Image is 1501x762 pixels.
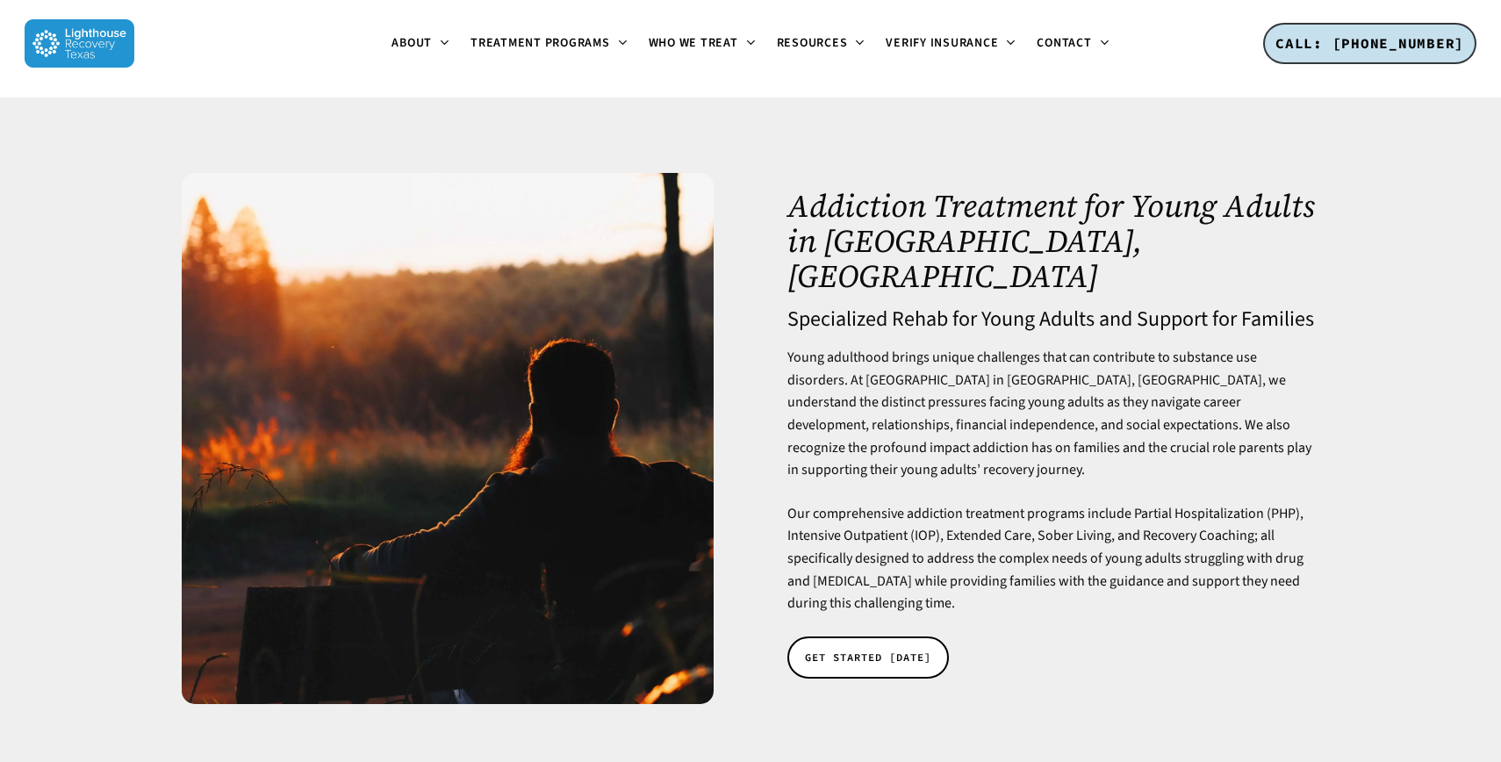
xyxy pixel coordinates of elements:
[777,34,848,52] span: Resources
[787,504,1303,613] span: Our comprehensive addiction treatment programs include Partial Hospitalization (PHP), Intensive O...
[1026,37,1119,51] a: Contact
[787,189,1318,293] h1: Addiction Treatment for Young Adults in [GEOGRAPHIC_DATA], [GEOGRAPHIC_DATA]
[391,34,432,52] span: About
[805,649,931,666] span: GET STARTED [DATE]
[460,37,638,51] a: Treatment Programs
[787,348,1311,479] span: Young adulthood brings unique challenges that can contribute to substance use disorders. At [GEOG...
[649,34,738,52] span: Who We Treat
[787,308,1318,331] h4: Specialized Rehab for Young Adults and Support for Families
[1263,23,1476,65] a: CALL: [PHONE_NUMBER]
[766,37,876,51] a: Resources
[787,636,949,679] a: GET STARTED [DATE]
[381,37,460,51] a: About
[638,37,766,51] a: Who We Treat
[470,34,610,52] span: Treatment Programs
[1037,34,1091,52] span: Contact
[875,37,1026,51] a: Verify Insurance
[25,19,134,68] img: Lighthouse Recovery Texas
[182,173,713,704] img: A man sitting on a bench at sunset.
[1275,34,1464,52] span: CALL: [PHONE_NUMBER]
[886,34,998,52] span: Verify Insurance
